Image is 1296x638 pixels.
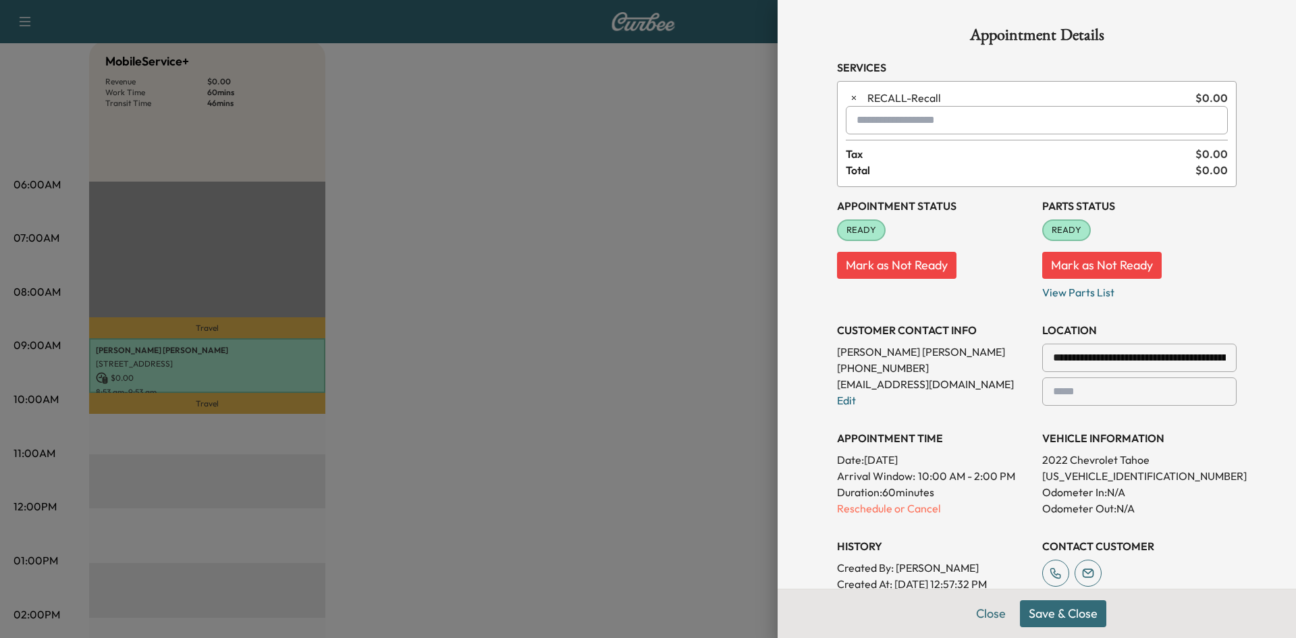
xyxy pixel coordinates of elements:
button: Mark as Not Ready [1042,252,1162,279]
p: [EMAIL_ADDRESS][DOMAIN_NAME] [837,376,1031,392]
h3: CONTACT CUSTOMER [1042,538,1237,554]
button: Save & Close [1020,600,1106,627]
p: [PERSON_NAME] [PERSON_NAME] [837,344,1031,360]
h3: Services [837,59,1237,76]
button: Close [967,600,1015,627]
p: Created At : [DATE] 12:57:32 PM [837,576,1031,592]
span: $ 0.00 [1195,146,1228,162]
p: [US_VEHICLE_IDENTIFICATION_NUMBER] [1042,468,1237,484]
span: READY [838,223,884,237]
span: Tax [846,146,1195,162]
span: $ 0.00 [1195,162,1228,178]
h3: APPOINTMENT TIME [837,430,1031,446]
p: Arrival Window: [837,468,1031,484]
a: Edit [837,394,856,407]
h3: History [837,538,1031,554]
p: 2022 Chevrolet Tahoe [1042,452,1237,468]
span: Recall [867,90,1190,106]
h1: Appointment Details [837,27,1237,49]
span: 10:00 AM - 2:00 PM [918,468,1015,484]
span: $ 0.00 [1195,90,1228,106]
p: Duration: 60 minutes [837,484,1031,500]
p: Date: [DATE] [837,452,1031,468]
p: Odometer In: N/A [1042,484,1237,500]
span: READY [1044,223,1089,237]
p: Reschedule or Cancel [837,500,1031,516]
span: Total [846,162,1195,178]
h3: LOCATION [1042,322,1237,338]
h3: VEHICLE INFORMATION [1042,430,1237,446]
h3: Appointment Status [837,198,1031,214]
h3: CUSTOMER CONTACT INFO [837,322,1031,338]
p: View Parts List [1042,279,1237,300]
p: [PHONE_NUMBER] [837,360,1031,376]
h3: Parts Status [1042,198,1237,214]
p: Odometer Out: N/A [1042,500,1237,516]
button: Mark as Not Ready [837,252,956,279]
p: Created By : [PERSON_NAME] [837,560,1031,576]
